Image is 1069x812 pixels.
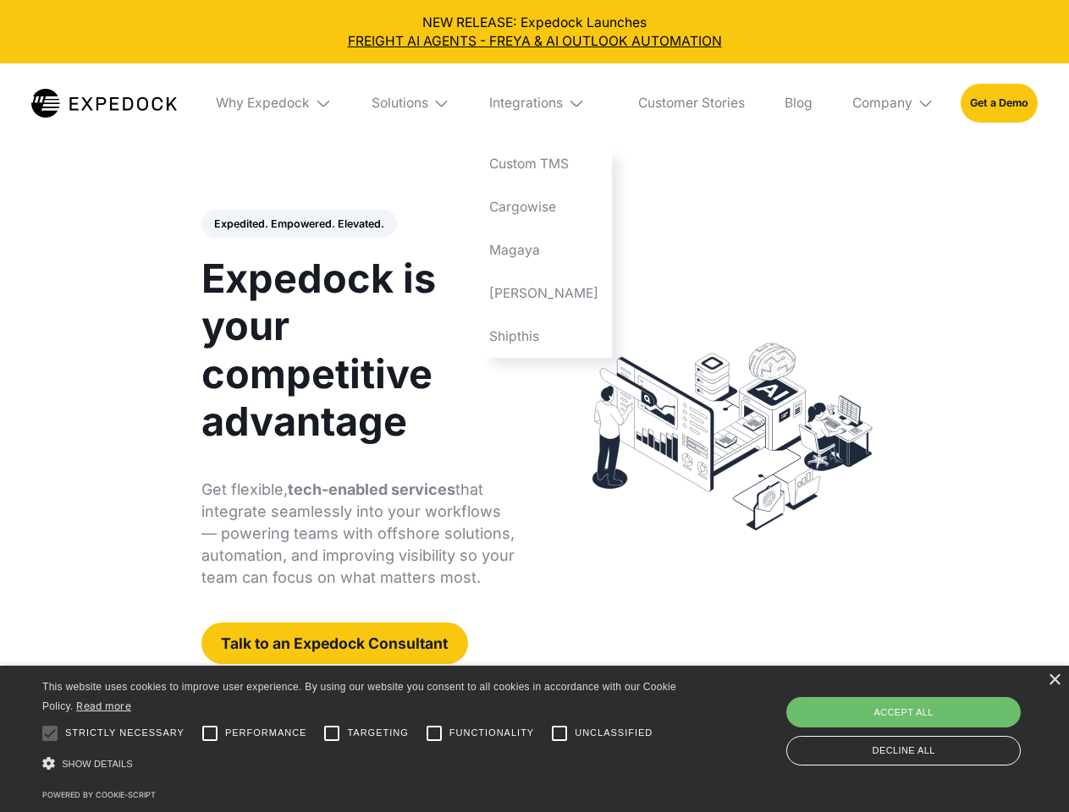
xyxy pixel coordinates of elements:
[477,315,612,358] a: Shipthis
[201,623,468,664] a: Talk to an Expedock Consultant
[42,753,682,776] div: Show details
[358,63,463,143] div: Solutions
[477,63,612,143] div: Integrations
[477,186,612,229] a: Cargowise
[477,143,612,358] nav: Integrations
[216,95,310,112] div: Why Expedock
[477,143,612,186] a: Custom TMS
[852,95,912,112] div: Company
[14,14,1056,51] div: NEW RELEASE: Expedock Launches
[225,726,307,740] span: Performance
[42,681,676,712] span: This website uses cookies to improve user experience. By using our website you consent to all coo...
[62,759,133,769] span: Show details
[477,228,612,272] a: Magaya
[65,726,185,740] span: Strictly necessary
[575,726,653,740] span: Unclassified
[771,63,825,143] a: Blog
[201,479,515,589] p: Get flexible, that integrate seamlessly into your workflows — powering teams with offshore soluti...
[787,629,1069,812] iframe: Chat Widget
[839,63,947,143] div: Company
[347,726,408,740] span: Targeting
[449,726,534,740] span: Functionality
[961,84,1038,122] a: Get a Demo
[203,63,345,143] div: Why Expedock
[201,255,515,445] h1: Expedock is your competitive advantage
[372,95,428,112] div: Solutions
[489,95,563,112] div: Integrations
[625,63,758,143] a: Customer Stories
[76,700,131,712] a: Read more
[42,790,156,799] a: Powered by cookie-script
[288,480,455,498] strong: tech-enabled services
[14,32,1056,51] a: FREIGHT AI AGENTS - FREYA & AI OUTLOOK AUTOMATION
[477,272,612,315] a: [PERSON_NAME]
